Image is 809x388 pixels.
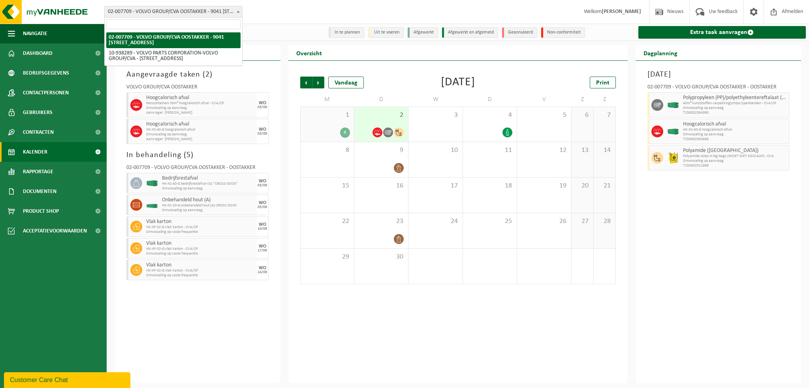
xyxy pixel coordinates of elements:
span: Vlak karton [146,219,255,225]
span: 22 [305,217,350,226]
div: [DATE] [441,77,475,88]
span: Aanvrager: [PERSON_NAME] [146,111,255,115]
span: 3 [412,111,458,120]
img: HK-XC-40-GN-00 [146,180,158,186]
span: Omwisseling op aanvraag [162,208,255,213]
span: Hoogcalorisch afval [683,121,787,127]
span: Omwisseling op aanvraag [683,132,787,137]
li: In te plannen [329,27,364,38]
span: Polypropyleen (PP)/polyethyleentereftalaat (PET) spanbanden [683,95,787,101]
div: 4 [340,127,350,138]
div: WO [259,266,266,270]
span: 4 [467,111,513,120]
td: V [517,92,571,107]
span: Print [596,80,610,86]
img: LP-BB-01000-PPR-11 [667,152,679,164]
span: HK-XC-20-G onbehandeld hout (A)-CROSS DOCK [162,203,255,208]
span: 17 [412,182,458,190]
span: Rapportage [23,162,53,182]
td: D [354,92,408,107]
span: HK-XC-40-G hoogcalorisch afval [146,127,255,132]
div: 03/09 [258,105,267,109]
a: Extra taak aanvragen [638,26,806,39]
span: 2 [205,71,210,79]
span: 25 [467,217,513,226]
li: Afgewerkt [408,27,438,38]
div: WO [259,101,266,105]
span: 15 [305,182,350,190]
span: Onbehandeld hout (A) [162,197,255,203]
span: 6 [576,111,589,120]
td: Z [572,92,594,107]
span: Omwisseling op vaste frequentie [146,230,255,234]
span: Bedrijfsgegevens [23,63,69,83]
span: Dashboard [23,43,53,63]
span: T250002564988 [683,137,787,142]
span: Omwisseling op aanvraag [146,106,255,111]
iframe: chat widget [4,371,132,388]
span: T250002564990 [683,111,787,115]
td: W [408,92,463,107]
span: Vorige [300,77,312,88]
span: 29 [305,253,350,261]
span: 16 [358,182,404,190]
span: Navigatie [23,24,47,43]
span: Contracten [23,122,54,142]
img: HK-XC-20-GN-00 [146,202,158,208]
div: VOLVO GROUP/CVA OOSTAKKER [126,84,269,92]
div: 03/09 [258,184,267,187]
td: D [463,92,517,107]
span: 28 [598,217,611,226]
span: 40m³ kunststoffen verpakkingsstrips/spanbanden - CVA/CP [683,101,787,106]
span: T250002511896 [683,163,787,168]
li: 02-007709 - VOLVO GROUP/CVA OOSTAKKER - 9041 [STREET_ADDRESS] [106,32,241,48]
div: 03/09 [258,132,267,136]
span: Product Shop [23,201,59,221]
div: 17/09 [258,249,267,253]
span: Omwisseling op vaste frequentie [146,251,255,256]
span: Omwisseling op aanvraag [683,159,787,163]
li: 10-938289 - VOLVO PARTS CORPORATION-VOLVO GROUP/CVA - [STREET_ADDRESS] [106,48,241,64]
span: Omwisseling op aanvraag [146,132,255,137]
h2: Dagplanning [636,45,685,60]
span: Perscontainers 30m³ hoogcalorisch afval - CVA/CP [146,101,255,106]
span: HK-XP-32-G vlak karton - CVA/CP [146,247,255,251]
div: Vandaag [328,77,364,88]
span: 14 [598,146,611,155]
span: 27 [576,217,589,226]
div: WO [259,127,266,132]
a: Print [590,77,616,88]
span: 13 [576,146,589,155]
div: 10/09 [258,227,267,231]
div: WO [259,222,266,227]
li: Geannuleerd [502,27,537,38]
div: WO [259,201,266,205]
img: HK-XC-40-GN-00 [667,129,679,135]
span: 20 [576,182,589,190]
span: 12 [521,146,567,155]
div: 02-007709 - VOLVO GROUP/CVA OOSTAKKER - OOSTAKKER [126,165,269,173]
td: M [300,92,354,107]
div: WO [259,179,266,184]
span: Polyamide strips in big-bags (MOET MET KOOIAAP) - CVA [683,154,787,159]
span: Kalender [23,142,47,162]
span: 10 [412,146,458,155]
span: Documenten [23,182,56,201]
span: Volgende [312,77,324,88]
span: Omwisseling op vaste frequentie [146,273,255,278]
span: 19 [521,182,567,190]
span: 8 [305,146,350,155]
span: HK-XP-32-G vlak karton - CVA/CP [146,225,255,230]
li: Uit te voeren [368,27,404,38]
div: 24/09 [258,270,267,274]
li: Non-conformiteit [541,27,585,38]
div: WO [259,244,266,249]
span: Hoogcalorisch afval [146,95,255,101]
span: Polyamide ([GEOGRAPHIC_DATA]) [683,148,787,154]
span: Contactpersonen [23,83,69,103]
span: HK-XC-40-G hoogcalorisch afval [683,127,787,132]
span: HK-XC-40-G bedrijfsrestafval-ISS "CROSS-DOCK" [162,182,255,186]
span: HK-XP-32-G vlak karton - CVA/CP [146,268,255,273]
span: 9 [358,146,404,155]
